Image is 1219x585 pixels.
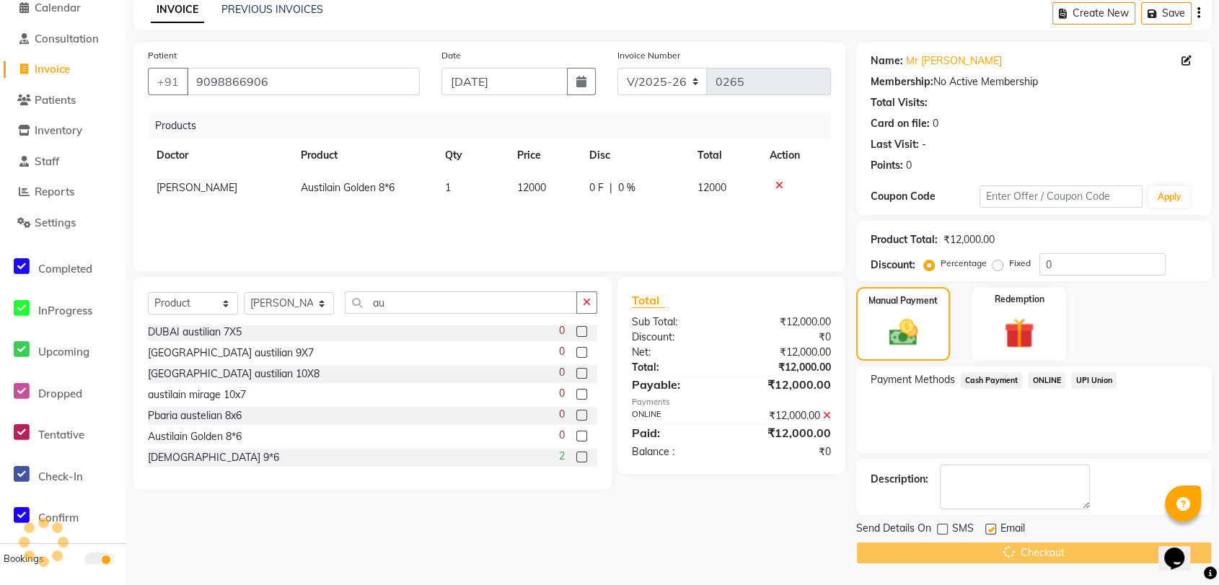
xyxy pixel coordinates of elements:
div: No Active Membership [871,74,1197,89]
button: Apply [1148,186,1189,208]
span: Staff [35,154,59,168]
th: Qty [436,139,509,172]
th: Product [292,139,436,172]
a: Consultation [4,31,123,48]
div: - [922,137,926,152]
a: Inventory [4,123,123,139]
span: 0 [559,365,565,380]
span: Calendar [35,1,81,14]
span: Payment Methods [871,372,955,387]
th: Disc [581,139,689,172]
div: ₹12,000.00 [731,360,842,375]
div: Discount: [871,258,915,273]
span: Invoice [35,62,70,76]
a: Staff [4,154,123,170]
span: Confirm [38,511,79,524]
a: PREVIOUS INVOICES [221,3,323,16]
span: Settings [35,216,76,229]
span: Reports [35,185,74,198]
div: ₹12,000.00 [731,345,842,360]
th: Doctor [148,139,292,172]
a: Invoice [4,61,123,78]
button: +91 [148,68,188,95]
div: Pbaria austelian 8x6 [148,408,242,423]
div: Austilain Golden 8*6 [148,429,242,444]
span: Completed [38,262,92,276]
span: Consultation [35,32,99,45]
div: Card on file: [871,116,930,131]
a: Mr [PERSON_NAME] [906,53,1002,69]
div: ₹0 [731,330,842,345]
span: Send Details On [856,521,931,539]
label: Fixed [1009,257,1031,270]
div: Name: [871,53,903,69]
div: ₹12,000.00 [731,408,842,423]
div: Sub Total: [621,315,731,330]
div: austilain mirage 10x7 [148,387,246,403]
span: Email [1000,521,1025,539]
div: Points: [871,158,903,173]
th: Action [761,139,831,172]
span: Upcoming [38,345,89,359]
div: ₹12,000.00 [943,232,995,247]
div: Payable: [621,376,731,393]
div: Description: [871,472,928,487]
span: Bookings [4,553,43,564]
span: 12000 [697,181,726,194]
span: | [609,180,612,195]
span: 0 [559,323,565,338]
div: ₹12,000.00 [731,315,842,330]
div: Product Total: [871,232,938,247]
span: Austilain Golden 8*6 [301,181,395,194]
button: Create New [1052,2,1135,25]
label: Invoice Number [617,49,680,62]
label: Percentage [941,257,987,270]
div: Balance : [621,444,731,459]
div: ₹12,000.00 [731,376,842,393]
button: Save [1141,2,1192,25]
span: SMS [952,521,974,539]
div: Total: [621,360,731,375]
div: Membership: [871,74,933,89]
th: Total [689,139,761,172]
span: Inventory [35,123,82,137]
span: 0 [559,344,565,359]
span: Check-In [38,470,83,483]
span: 0 % [618,180,635,195]
div: [GEOGRAPHIC_DATA] austilian 10X8 [148,366,320,382]
span: Tentative [38,428,84,441]
span: 0 [559,386,565,401]
div: Products [149,113,842,139]
span: 0 [559,407,565,422]
span: Cash Payment [961,372,1023,389]
div: Last Visit: [871,137,919,152]
img: _cash.svg [880,316,927,349]
span: ONLINE [1028,372,1065,389]
input: Enter Offer / Coupon Code [980,185,1143,208]
span: 2 [559,449,565,464]
th: Price [509,139,581,172]
span: Dropped [38,387,82,400]
div: [GEOGRAPHIC_DATA] austilian 9X7 [148,346,314,361]
div: Paid: [621,424,731,441]
div: Total Visits: [871,95,928,110]
a: Reports [4,184,123,201]
span: 1 [445,181,451,194]
div: Net: [621,345,731,360]
label: Redemption [994,293,1044,306]
div: Discount: [621,330,731,345]
a: Patients [4,92,123,109]
iframe: chat widget [1158,527,1205,571]
label: Manual Payment [868,294,938,307]
img: _gift.svg [995,315,1044,352]
span: 0 [559,428,565,443]
label: Patient [148,49,177,62]
span: Total [632,293,665,308]
div: [DEMOGRAPHIC_DATA] 9*6 [148,450,279,465]
div: Payments [632,396,831,408]
label: Date [441,49,461,62]
span: 0 F [589,180,604,195]
span: [PERSON_NAME] [157,181,237,194]
div: ₹0 [731,444,842,459]
a: Settings [4,215,123,232]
